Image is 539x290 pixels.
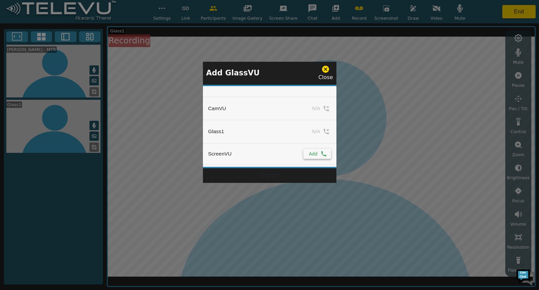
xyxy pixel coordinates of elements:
[208,150,232,158] div: ScreenVU
[516,267,536,287] img: Chat Widget
[208,105,226,112] div: CamVU
[11,31,28,48] img: d_736959983_company_1615157101543_736959983
[206,67,260,79] p: Add GlassVU
[208,128,224,135] div: Glass1
[3,182,127,206] textarea: Type your message and hit 'Enter'
[318,65,333,81] div: Close
[39,84,92,152] span: We're online!
[203,168,336,183] div: &nbsp;
[303,149,331,159] button: Add
[35,35,112,44] div: Chat with us now
[203,86,336,165] table: simple table
[109,3,125,19] div: Minimize live chat window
